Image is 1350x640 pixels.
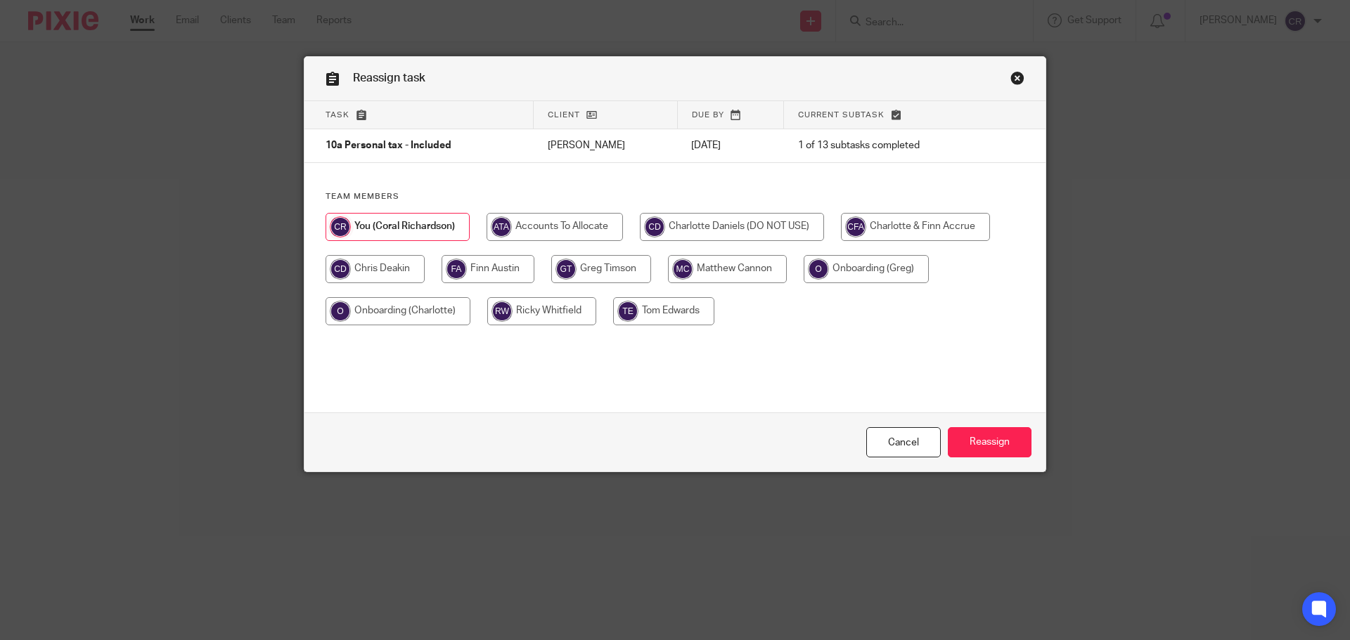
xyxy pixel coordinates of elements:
[798,111,885,119] span: Current subtask
[548,138,664,152] p: [PERSON_NAME]
[326,141,451,151] span: 10a Personal tax - Included
[692,111,724,119] span: Due by
[866,427,941,457] a: Close this dialog window
[691,138,769,152] p: [DATE]
[326,191,1024,202] h4: Team members
[784,129,988,163] td: 1 of 13 subtasks completed
[1010,71,1024,90] a: Close this dialog window
[326,111,349,119] span: Task
[548,111,580,119] span: Client
[353,72,425,84] span: Reassign task
[948,427,1031,457] input: Reassign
